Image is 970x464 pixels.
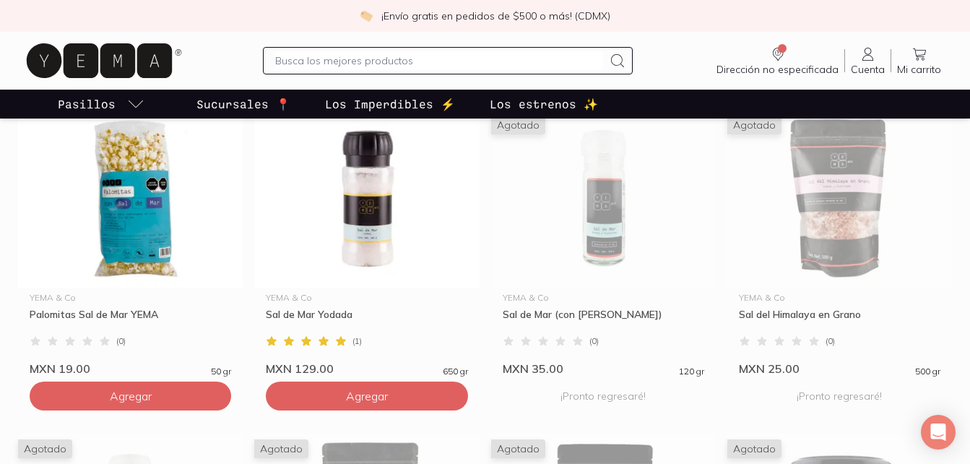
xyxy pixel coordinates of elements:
[589,337,599,345] span: ( 0 )
[211,367,231,376] span: 50 gr
[490,95,598,113] p: Los estrenos ✨
[194,90,293,119] a: Sucursales 📍
[891,46,947,76] a: Mi carrito
[18,439,72,458] span: Agotado
[30,361,90,376] span: MXN 19.00
[915,367,940,376] span: 500 gr
[266,361,334,376] span: MXN 129.00
[491,116,545,134] span: Agotado
[254,110,479,288] img: Sal de Mar Yodada
[346,389,388,403] span: Agregar
[739,308,940,334] div: Sal del Himalaya en Grano
[352,337,362,345] span: ( 1 )
[851,63,885,76] span: Cuenta
[266,293,467,302] div: YEMA & Co
[491,110,716,288] img: Sal de Mar (con Molino)
[727,110,952,376] a: Sal del Himalaya en GranoAgotadoYEMA & CoSal del Himalaya en Grano(0)MXN 25.00500 gr
[275,52,603,69] input: Busca los mejores productos
[55,90,147,119] a: pasillo-todos-link
[18,110,243,288] img: Palomitas Sal de Mar YEMA
[727,116,781,134] span: Agotado
[739,293,940,302] div: YEMA & Co
[30,382,231,411] button: Agregar
[116,337,126,345] span: ( 0 )
[716,63,839,76] span: Dirección no especificada
[266,382,467,411] button: Agregar
[491,110,716,376] a: Sal de Mar (con Molino)AgotadoYEMA & CoSal de Mar (con [PERSON_NAME])(0)MXN 35.00120 gr
[739,382,940,411] p: ¡Pronto regresaré!
[897,63,941,76] span: Mi carrito
[254,110,479,376] a: Sal de Mar YodadaYEMA & CoSal de Mar Yodada(1)MXN 129.00650 gr
[381,9,610,23] p: ¡Envío gratis en pedidos de $500 o más! (CDMX)
[196,95,290,113] p: Sucursales 📍
[491,439,545,458] span: Agotado
[503,382,704,411] p: ¡Pronto regresaré!
[487,90,601,119] a: Los estrenos ✨
[826,337,835,345] span: ( 0 )
[443,367,468,376] span: 650 gr
[679,367,704,376] span: 120 gr
[322,90,458,119] a: Los Imperdibles ⚡️
[711,46,844,76] a: Dirección no especificada
[727,439,781,458] span: Agotado
[30,308,231,334] div: Palomitas Sal de Mar YEMA
[58,95,116,113] p: Pasillos
[360,9,373,22] img: check
[503,308,704,334] div: Sal de Mar (con [PERSON_NAME])
[503,293,704,302] div: YEMA & Co
[503,361,563,376] span: MXN 35.00
[727,110,952,288] img: Sal del Himalaya en Grano
[325,95,455,113] p: Los Imperdibles ⚡️
[266,308,467,334] div: Sal de Mar Yodada
[110,389,152,403] span: Agregar
[739,361,800,376] span: MXN 25.00
[18,110,243,376] a: Palomitas Sal de Mar YEMAYEMA & CoPalomitas Sal de Mar YEMA(0)MXN 19.0050 gr
[845,46,891,76] a: Cuenta
[921,415,956,450] div: Open Intercom Messenger
[30,293,231,302] div: YEMA & Co
[254,439,308,458] span: Agotado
